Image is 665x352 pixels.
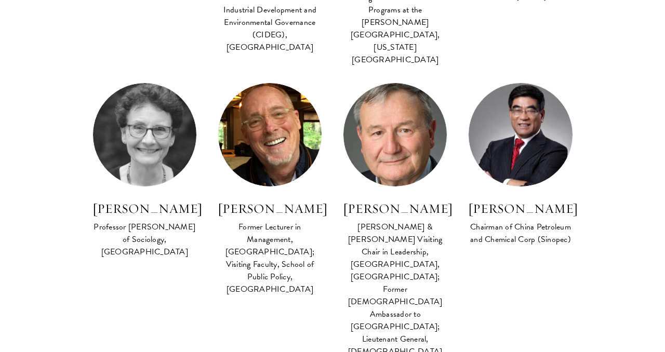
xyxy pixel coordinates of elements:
[218,200,322,218] h3: [PERSON_NAME]
[218,221,322,295] div: Former Lecturer in Management, [GEOGRAPHIC_DATA]; Visiting Faculty, School of Public Policy, [GEO...
[468,200,573,218] h3: [PERSON_NAME]
[343,200,447,218] h3: [PERSON_NAME]
[92,83,197,259] a: [PERSON_NAME] Professor [PERSON_NAME] of Sociology, [GEOGRAPHIC_DATA]
[218,83,322,296] a: [PERSON_NAME] Former Lecturer in Management, [GEOGRAPHIC_DATA]; Visiting Faculty, School of Publi...
[92,200,197,218] h3: [PERSON_NAME]
[468,83,573,247] a: [PERSON_NAME] Chairman of China Petroleum and Chemical Corp (Sinopec)
[468,221,573,246] div: Chairman of China Petroleum and Chemical Corp (Sinopec)
[92,221,197,258] div: Professor [PERSON_NAME] of Sociology, [GEOGRAPHIC_DATA]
